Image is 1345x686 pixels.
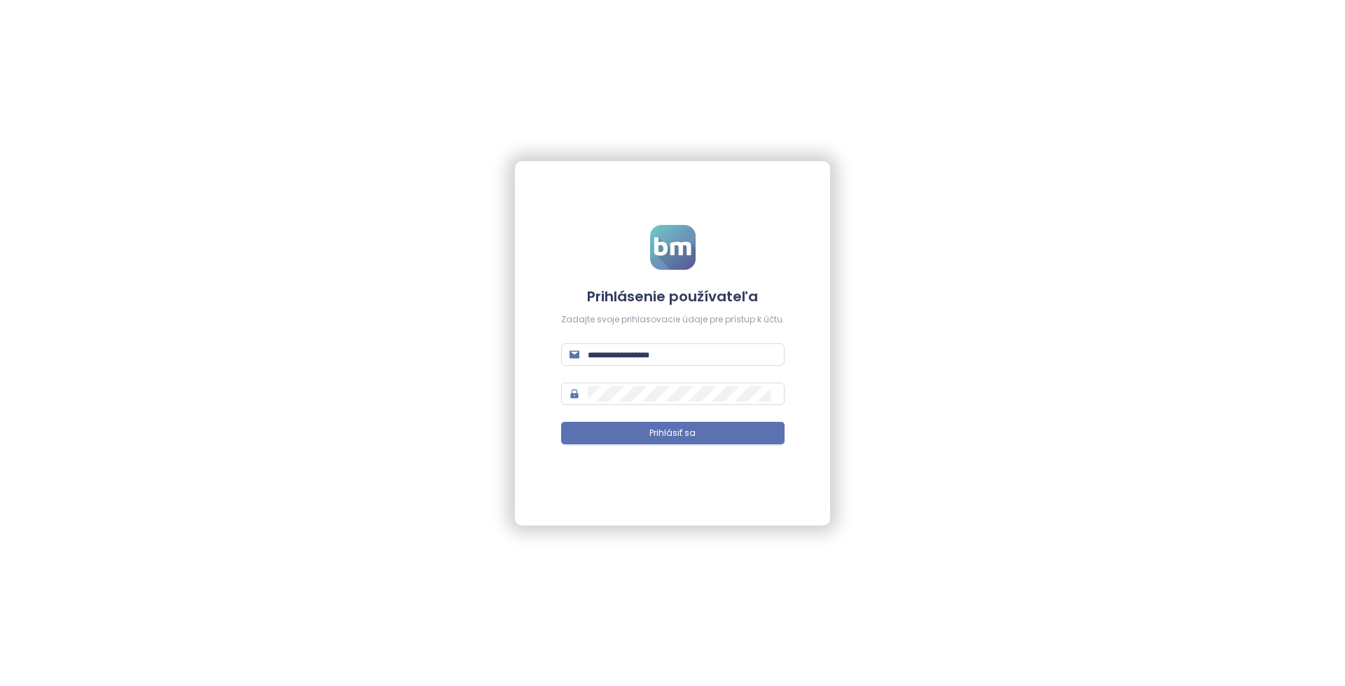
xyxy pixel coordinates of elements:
div: Zadajte svoje prihlasovacie údaje pre prístup k účtu. [561,313,785,327]
span: mail [570,350,579,359]
span: lock [570,389,579,399]
img: logo [650,225,696,270]
button: Prihlásiť sa [561,422,785,444]
h4: Prihlásenie používateľa [561,287,785,306]
span: Prihlásiť sa [649,427,696,440]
